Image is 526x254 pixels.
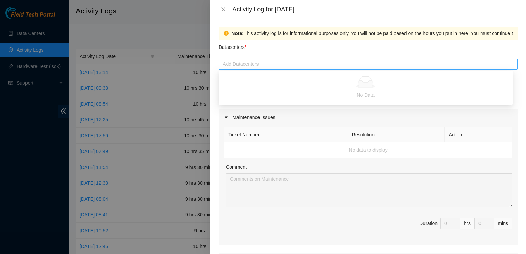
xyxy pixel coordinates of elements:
[219,40,246,51] p: Datacenters
[419,220,438,227] div: Duration
[224,127,348,142] th: Ticket Number
[445,127,512,142] th: Action
[231,30,244,37] strong: Note:
[226,173,512,207] textarea: Comment
[226,163,247,171] label: Comment
[224,142,512,158] td: No data to display
[232,6,518,13] div: Activity Log for [DATE]
[221,7,226,12] span: close
[494,218,512,229] div: mins
[460,218,475,229] div: hrs
[219,109,518,125] div: Maintenance Issues
[224,31,229,36] span: exclamation-circle
[348,127,445,142] th: Resolution
[224,115,228,119] span: caret-right
[219,6,228,13] button: Close
[223,91,508,99] div: No Data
